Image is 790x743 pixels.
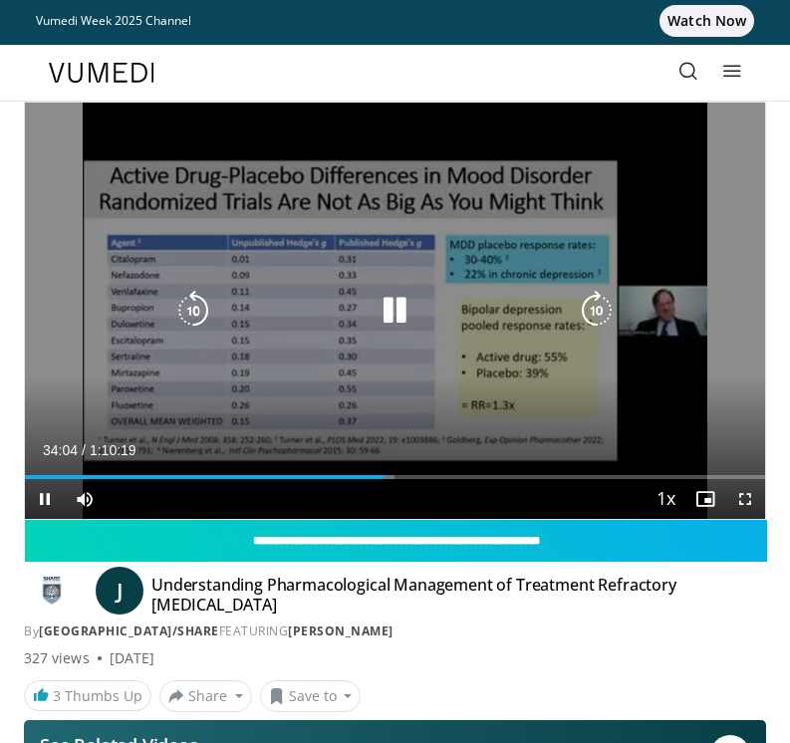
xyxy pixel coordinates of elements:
div: Progress Bar [25,475,765,479]
button: Fullscreen [725,479,765,519]
span: 34:04 [43,442,78,458]
button: Mute [65,479,105,519]
a: Vumedi Week 2025 ChannelWatch Now [36,5,754,37]
a: J [96,567,143,615]
button: Share [159,680,252,712]
span: Watch Now [659,5,754,37]
div: By FEATURING [24,622,766,640]
a: [GEOGRAPHIC_DATA]/SHARE [39,622,219,639]
h4: Understanding Pharmacological Management of Treatment Refractory [MEDICAL_DATA] [151,575,677,615]
img: VuMedi Logo [49,63,154,83]
button: Playback Rate [646,479,685,519]
button: Enable picture-in-picture mode [685,479,725,519]
a: [PERSON_NAME] [288,622,394,639]
button: Pause [25,479,65,519]
span: 327 views [24,648,90,668]
div: [DATE] [110,648,154,668]
span: 3 [53,686,61,705]
button: Save to [260,680,362,712]
video-js: Video Player [25,103,765,519]
a: 3 Thumbs Up [24,680,151,711]
span: 1:10:19 [90,442,136,458]
span: / [82,442,86,458]
img: Silver Hill Hospital/SHARE [24,575,80,607]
